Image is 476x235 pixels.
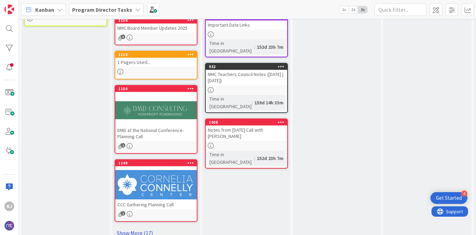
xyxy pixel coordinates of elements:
a: 1008Notes from [DATE] Call with [PERSON_NAME]Time in [GEOGRAPHIC_DATA]:152d 23h 7m [205,119,288,169]
span: 1 [121,211,125,216]
div: 1153 [118,52,197,57]
div: Notes from [DATE] Call with [PERSON_NAME] [206,125,287,141]
span: 2 [121,143,125,148]
b: Program Director Tasks [72,6,132,13]
span: : [254,43,255,51]
a: 932NMC Teachers Council Notes ([DATE] | [DATE])Time in [GEOGRAPHIC_DATA]:159d 14h 33m [205,63,288,113]
div: RJ [4,201,14,211]
a: 11531-Pagers Used... [115,51,197,79]
div: 1-Pagers Used... [115,58,197,67]
div: 1008Notes from [DATE] Call with [PERSON_NAME] [206,119,287,141]
div: NMC Teachers Council Notes ([DATE] | [DATE]) [206,70,287,85]
div: 1149 [115,160,197,166]
div: Time in [GEOGRAPHIC_DATA] [208,151,254,166]
div: 1154 [118,18,197,23]
div: 1150DMD at the National Conference- Planning Call [115,86,197,141]
span: 5 [121,35,125,39]
span: 3x [358,6,367,13]
a: 1006Important Data LinksTime in [GEOGRAPHIC_DATA]:152d 23h 7m [205,13,288,57]
span: Support [14,1,31,9]
img: avatar [4,221,14,231]
div: 1149CCC Gathering Planning Call [115,160,197,209]
div: Important Data Links [206,20,287,29]
div: Time in [GEOGRAPHIC_DATA] [208,95,252,110]
input: Quick Filter... [375,3,426,16]
div: 1149 [118,161,197,166]
span: 2x [349,6,358,13]
div: 1006Important Data Links [206,14,287,29]
div: 152d 23h 7m [255,43,285,51]
img: Visit kanbanzone.com [4,4,14,14]
div: Get Started [436,195,462,201]
a: 1150DMD at the National Conference- Planning Call [115,85,197,154]
div: NMC Board Member Updates 2025 [115,23,197,32]
div: 1153 [115,51,197,58]
a: 1149CCC Gathering Planning Call [115,159,197,222]
div: 1008 [209,120,287,125]
div: 932NMC Teachers Council Notes ([DATE] | [DATE]) [206,64,287,85]
div: 1154NMC Board Member Updates 2025 [115,17,197,32]
div: DMD at the National Conference- Planning Call [115,126,197,141]
div: 152d 23h 7m [255,154,285,162]
span: : [254,154,255,162]
span: 1x [339,6,349,13]
div: 932 [209,64,287,69]
div: CCC Gathering Planning Call [115,200,197,209]
div: Open Get Started checklist, remaining modules: 4 [430,192,467,204]
div: 1150 [115,86,197,92]
span: Kanban [35,6,54,14]
div: 1008 [206,119,287,125]
div: 4 [461,190,467,197]
div: 1154 [115,17,197,23]
a: 1154NMC Board Member Updates 2025 [115,17,197,45]
div: 159d 14h 33m [253,99,285,106]
div: Time in [GEOGRAPHIC_DATA] [208,39,254,55]
div: 11531-Pagers Used... [115,51,197,67]
span: : [252,99,253,106]
div: 932 [206,64,287,70]
div: 1150 [118,86,197,91]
